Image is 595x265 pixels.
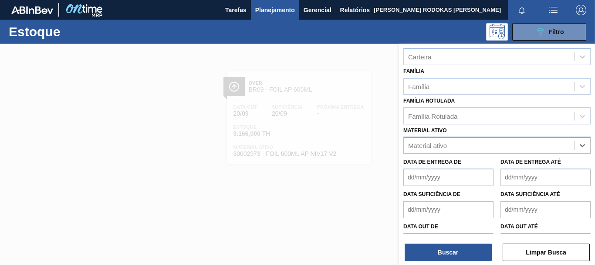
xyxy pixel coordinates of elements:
[403,201,494,218] input: dd/mm/yyyy
[403,68,424,74] label: Família
[403,127,447,134] label: Material ativo
[500,233,591,251] input: dd/mm/yyyy
[486,23,508,41] div: Pogramando: nenhum usuário selecionado
[500,159,561,165] label: Data de Entrega até
[340,5,370,15] span: Relatórios
[225,5,247,15] span: Tarefas
[500,191,560,197] label: Data suficiência até
[403,224,438,230] label: Data out de
[403,233,494,251] input: dd/mm/yyyy
[500,169,591,186] input: dd/mm/yyyy
[403,169,494,186] input: dd/mm/yyyy
[408,53,431,60] div: Carteira
[408,142,447,149] div: Material ativo
[11,6,53,14] img: TNhmsLtSVTkK8tSr43FrP2fwEKptu5GPRR3wAAAABJRU5ErkJggg==
[403,98,455,104] label: Família Rotulada
[549,28,564,35] span: Filtro
[255,5,295,15] span: Planejamento
[403,191,460,197] label: Data suficiência de
[408,83,429,90] div: Família
[403,159,461,165] label: Data de Entrega de
[9,27,131,37] h1: Estoque
[304,5,331,15] span: Gerencial
[508,4,536,16] button: Notificações
[548,5,558,15] img: userActions
[576,5,586,15] img: Logout
[408,112,457,120] div: Família Rotulada
[500,201,591,218] input: dd/mm/yyyy
[500,224,538,230] label: Data out até
[512,23,586,41] button: Filtro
